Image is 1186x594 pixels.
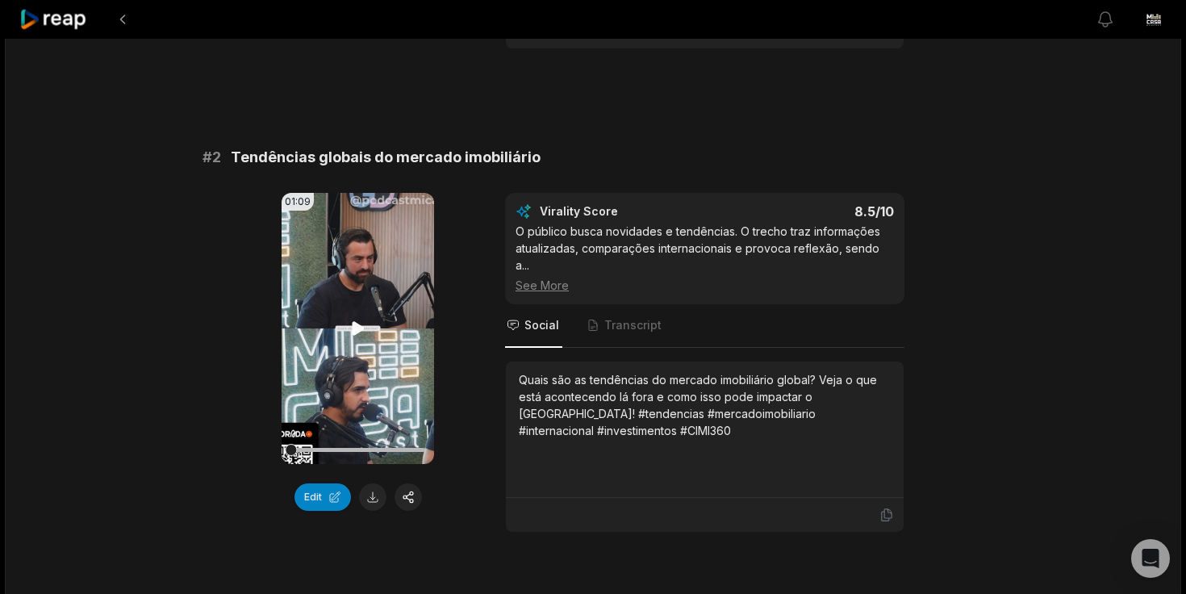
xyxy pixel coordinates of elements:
[516,223,894,294] div: O público busca novidades e tendências. O trecho traz informações atualizadas, comparações intern...
[524,317,559,333] span: Social
[203,146,221,169] span: # 2
[231,146,541,169] span: Tendências globais do mercado imobiliário
[721,203,895,220] div: 8.5 /10
[516,277,894,294] div: See More
[505,304,904,348] nav: Tabs
[604,317,662,333] span: Transcript
[282,193,434,464] video: Your browser does not support mp4 format.
[540,203,713,220] div: Virality Score
[294,483,351,511] button: Edit
[1131,539,1170,578] div: Open Intercom Messenger
[519,371,891,439] div: Quais são as tendências do mercado imobiliário global? Veja o que está acontecendo lá fora e como...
